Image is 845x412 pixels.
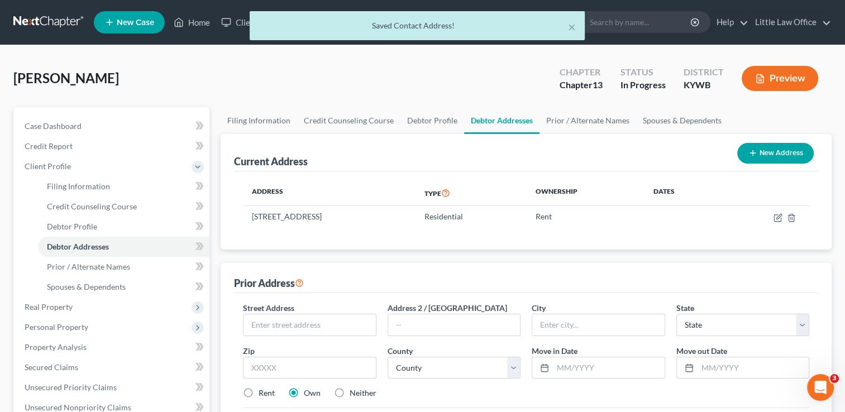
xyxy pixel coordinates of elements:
[532,314,664,336] input: Enter city...
[243,346,255,356] span: Zip
[676,303,694,313] span: State
[620,66,666,79] div: Status
[593,79,603,90] span: 13
[25,161,71,171] span: Client Profile
[645,180,722,206] th: Dates
[243,206,416,227] td: [STREET_ADDRESS]
[47,262,130,271] span: Prior / Alternate Names
[416,206,527,227] td: Residential
[16,377,209,397] a: Unsecured Priority Claims
[47,282,126,291] span: Spouses & Dependents
[38,197,209,217] a: Credit Counseling Course
[38,237,209,257] a: Debtor Addresses
[304,387,321,399] label: Own
[400,107,464,134] a: Debtor Profile
[259,20,576,31] div: Saved Contact Address!
[684,79,724,92] div: KYWB
[532,303,546,313] span: City
[16,136,209,156] a: Credit Report
[25,342,87,352] span: Property Analysis
[297,107,400,134] a: Credit Counseling Course
[807,374,834,401] iframe: Intercom live chat
[221,107,297,134] a: Filing Information
[25,121,82,131] span: Case Dashboard
[830,374,839,383] span: 3
[234,276,304,290] div: Prior Address
[243,180,416,206] th: Address
[38,277,209,297] a: Spouses & Dependents
[234,155,308,168] div: Current Address
[243,357,376,379] input: XXXXX
[568,20,576,33] button: ×
[38,176,209,197] a: Filing Information
[16,357,209,377] a: Secured Claims
[388,346,413,356] span: County
[25,302,73,312] span: Real Property
[350,387,376,399] label: Neither
[388,302,507,314] label: Address 2 / [GEOGRAPHIC_DATA]
[16,337,209,357] a: Property Analysis
[527,180,645,206] th: Ownership
[13,70,119,86] span: [PERSON_NAME]
[47,242,109,251] span: Debtor Addresses
[38,217,209,237] a: Debtor Profile
[698,357,809,379] input: MM/YYYY
[620,79,666,92] div: In Progress
[636,107,728,134] a: Spouses & Dependents
[244,314,375,336] input: Enter street address
[532,346,577,356] span: Move in Date
[47,222,97,231] span: Debtor Profile
[676,346,727,356] span: Move out Date
[388,314,520,336] input: --
[540,107,636,134] a: Prior / Alternate Names
[684,66,724,79] div: District
[47,202,137,211] span: Credit Counseling Course
[47,181,110,191] span: Filing Information
[38,257,209,277] a: Prior / Alternate Names
[527,206,645,227] td: Rent
[243,303,294,313] span: Street Address
[737,143,814,164] button: New Address
[560,66,603,79] div: Chapter
[25,403,131,412] span: Unsecured Nonpriority Claims
[16,116,209,136] a: Case Dashboard
[259,387,275,399] label: Rent
[25,382,117,392] span: Unsecured Priority Claims
[416,180,527,206] th: Type
[25,322,88,332] span: Personal Property
[553,357,664,379] input: MM/YYYY
[25,141,73,151] span: Credit Report
[560,79,603,92] div: Chapter
[742,66,818,91] button: Preview
[464,107,540,134] a: Debtor Addresses
[25,362,78,372] span: Secured Claims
